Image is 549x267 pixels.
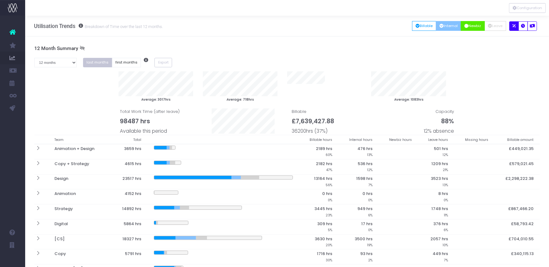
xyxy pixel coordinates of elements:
[292,127,328,135] span: 36200hrs (37%)
[368,197,373,203] small: 0%
[314,206,332,212] span: 3445 hrs
[54,136,64,142] small: Team
[355,236,373,242] span: 3500 hrs
[444,197,448,203] small: 0%
[8,254,17,264] img: images/default_profile_image.png
[368,212,373,218] small: 6%
[485,21,506,31] button: Leave
[316,161,332,167] span: 2182 hrs
[432,206,448,212] span: 1748 hrs
[120,127,167,135] span: Available this period
[314,175,332,182] span: 13164 hrs
[48,249,112,264] th: Copy
[439,191,448,197] span: 8 hrs
[120,108,180,135] span: Total Work Time (after leave)
[443,167,448,172] small: 21%
[436,21,462,31] button: Internal
[431,175,448,182] span: 3523 hrs
[507,136,534,142] small: Billable amount
[509,3,546,13] div: Vertical button group
[326,167,332,172] small: 47%
[310,136,332,142] small: Billable hours
[509,3,546,13] button: Configuration
[316,146,332,152] span: 2189 hrs
[112,249,148,264] th: 5791 hrs
[412,21,436,31] button: Billable
[356,175,373,182] span: 1598 hrs
[431,236,448,242] span: 2057 hrs
[495,249,540,264] th: £340,115.13
[495,204,540,220] th: £867,466.20
[495,219,540,234] th: £58,793.42
[328,227,332,232] small: 5%
[432,161,448,167] span: 1209 hrs
[429,136,448,142] small: Leave hours
[444,257,448,263] small: 7%
[112,174,148,189] th: 23517 hrs
[48,234,112,249] th: [CS]
[461,21,485,31] button: Newbiz
[315,236,332,242] span: 3630 hrs
[443,152,448,157] small: 12%
[394,96,423,102] small: Average: 1083hrs
[361,221,373,227] span: 17 hrs
[328,197,332,203] small: 0%
[433,251,448,257] span: 449 hrs
[358,161,373,167] span: 536 hrs
[112,144,148,159] th: 3659 hrs
[112,219,148,234] th: 5864 hrs
[317,251,332,257] span: 1716 hrs
[368,257,373,263] small: 2%
[389,136,412,142] small: Newbiz hours
[495,234,540,249] th: £704,010.55
[357,206,373,212] span: 949 hrs
[141,96,171,102] small: Average: 3017hrs
[424,127,454,135] span: 12% absence
[120,117,150,126] span: 98487 hrs
[48,159,112,174] th: Copy + Strategy
[133,136,141,142] small: Total
[112,234,148,249] th: 18327 hrs
[326,242,332,248] small: 20%
[367,242,373,248] small: 19%
[112,189,148,204] th: 4152 hrs
[83,23,163,29] small: Breakdown of Time over the last 12 months.
[444,212,448,218] small: 11%
[227,96,254,102] small: Average: 718hrs
[434,146,448,152] span: 501 hrs
[441,117,454,126] span: 88%
[444,227,448,232] small: 6%
[424,108,454,135] span: Capacity
[443,242,448,248] small: 10%
[367,152,373,157] small: 13%
[154,58,172,68] button: Export
[317,221,332,227] span: 309 hrs
[48,189,112,204] th: Animation
[495,159,540,174] th: £579,021.45
[112,159,148,174] th: 4615 hrs
[349,136,373,142] small: Internal hours
[34,23,163,29] h3: Utilisation Trends
[368,182,373,187] small: 7%
[362,191,373,197] span: 0 hrs
[326,152,332,157] small: 60%
[495,144,540,159] th: £449,021.35
[465,136,488,142] small: Missing hours
[83,58,112,68] button: last months
[112,58,141,68] button: first months
[443,182,448,187] small: 13%
[360,251,373,257] span: 93 hrs
[367,167,373,172] small: 12%
[357,146,373,152] span: 476 hrs
[326,257,332,263] small: 30%
[292,108,334,135] span: Billable
[112,204,148,220] th: 14892 hrs
[292,117,334,126] span: £7,639,427.88
[48,144,112,159] th: Animation + Design
[368,227,373,232] small: 0%
[322,191,332,197] span: 0 hrs
[34,46,78,52] span: 12 Month Summary
[48,174,112,189] th: Design
[434,221,448,227] span: 376 hrs
[495,174,540,189] th: £2,298,222.38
